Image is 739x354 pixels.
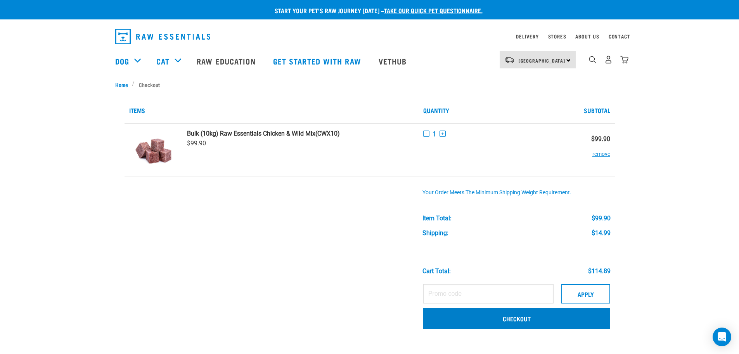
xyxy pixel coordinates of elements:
[115,80,624,89] nav: breadcrumbs
[423,131,429,137] button: -
[516,35,538,38] a: Delivery
[265,45,371,77] a: Get started with Raw
[156,55,170,67] a: Cat
[115,80,132,89] a: Home
[187,130,315,137] strong: Bulk (10kg) Raw Essentials Chicken & Wild Mix
[423,284,554,303] input: Promo code
[433,130,436,138] span: 1
[519,59,566,62] span: [GEOGRAPHIC_DATA]
[422,215,452,222] div: Item Total:
[548,35,566,38] a: Stores
[588,268,611,275] div: $114.89
[423,308,610,328] a: Checkout
[592,143,610,158] button: remove
[566,123,614,176] td: $99.90
[422,230,448,237] div: Shipping:
[115,29,210,44] img: Raw Essentials Logo
[592,215,611,222] div: $99.90
[187,130,414,137] a: Bulk (10kg) Raw Essentials Chicken & Wild Mix(CWX10)
[566,98,614,123] th: Subtotal
[592,230,611,237] div: $14.99
[604,56,613,64] img: user.png
[713,328,731,346] div: Open Intercom Messenger
[504,56,515,63] img: van-moving.png
[589,56,596,63] img: home-icon-1@2x.png
[609,35,630,38] a: Contact
[371,45,417,77] a: Vethub
[133,130,173,170] img: Raw Essentials Chicken & Wild Mix
[440,131,446,137] button: +
[561,284,610,303] button: Apply
[422,190,611,196] div: Your order meets the minimum shipping weight requirement.
[125,98,419,123] th: Items
[419,98,566,123] th: Quantity
[422,268,451,275] div: Cart total:
[189,45,265,77] a: Raw Education
[115,55,129,67] a: Dog
[575,35,599,38] a: About Us
[384,9,483,12] a: take our quick pet questionnaire.
[187,140,206,147] span: $99.90
[109,26,630,47] nav: dropdown navigation
[620,56,628,64] img: home-icon@2x.png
